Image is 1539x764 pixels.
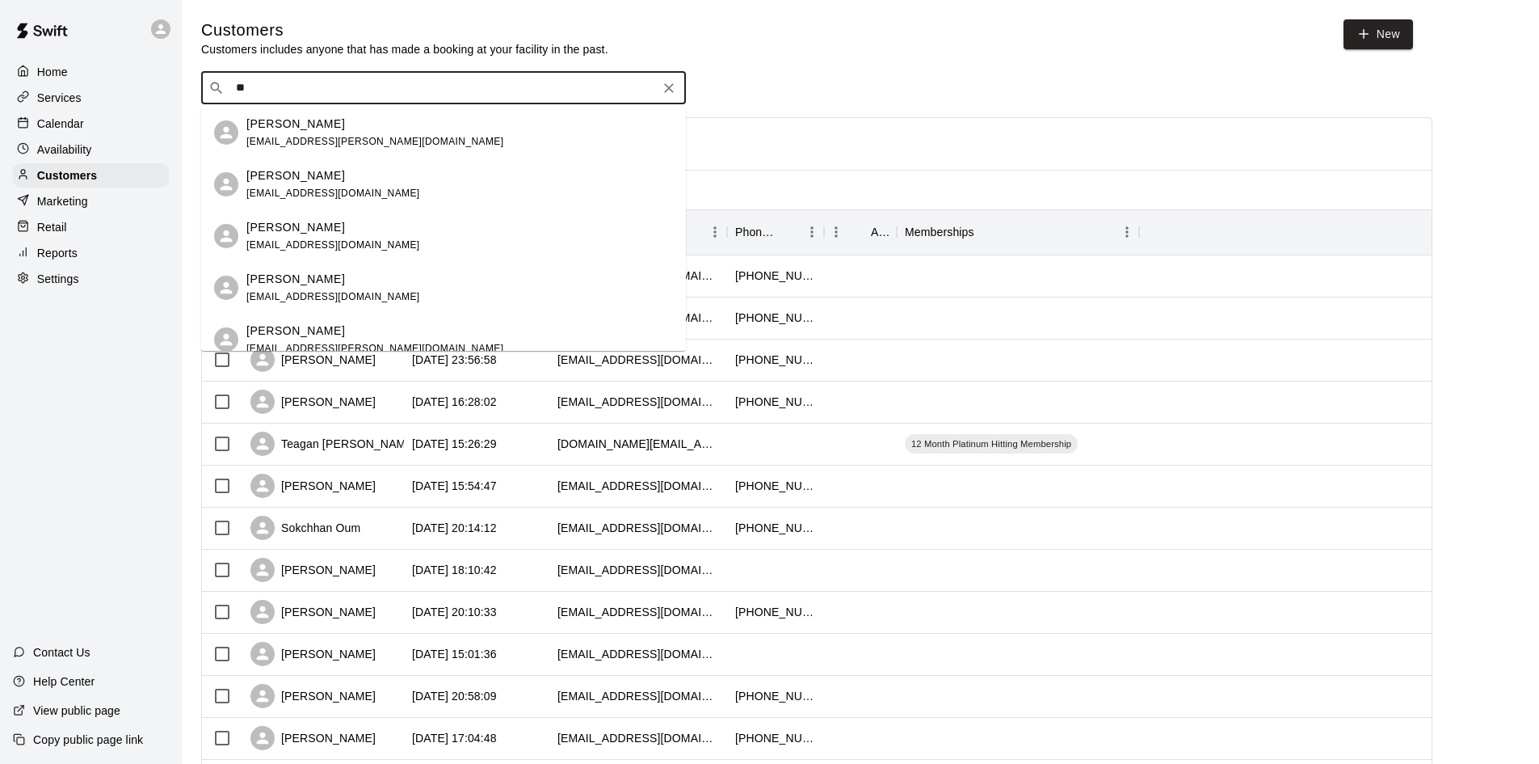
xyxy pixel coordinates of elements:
div: vnessphotography@gmail.com [557,730,719,746]
div: +12283574936 [735,310,816,326]
div: Search customers by name or email [201,72,686,104]
div: 2025-08-30 15:54:47 [412,478,497,494]
div: [PERSON_NAME] [250,558,376,582]
button: Sort [974,221,997,243]
div: 2025-08-25 20:10:33 [412,604,497,620]
button: Sort [848,221,871,243]
span: [EMAIL_ADDRESS][DOMAIN_NAME] [246,291,420,302]
p: Reports [37,245,78,261]
button: Menu [1115,220,1139,244]
div: Memberships [905,209,974,255]
p: Availability [37,141,92,158]
div: Phone Number [735,209,777,255]
div: Teagan [PERSON_NAME] [250,432,417,456]
button: Sort [777,221,800,243]
p: [PERSON_NAME] [246,167,345,184]
div: 2025-08-26 18:10:42 [412,562,497,578]
p: [PERSON_NAME] [246,116,345,133]
p: Marketing [37,193,88,209]
p: Customers [37,167,97,184]
a: Customers [13,163,169,188]
a: Marketing [13,189,169,213]
div: Kyle Delarosa [214,327,238,352]
button: Menu [703,220,727,244]
div: 2025-08-24 17:04:48 [412,730,497,746]
div: 2025-08-27 20:14:12 [412,520,497,536]
a: Calendar [13,112,169,136]
div: [PERSON_NAME] [250,474,376,498]
div: +15712351510 [735,688,816,704]
p: Services [37,90,82,106]
div: [PERSON_NAME] [250,642,376,666]
div: Nadiyah DeLancey [214,172,238,196]
div: Phone Number [727,209,824,255]
a: Settings [13,267,169,291]
div: [PERSON_NAME] [250,600,376,624]
div: Email [549,209,727,255]
p: [PERSON_NAME] [246,219,345,236]
div: stedmanflewis@gmail.com [557,562,719,578]
p: Copy public page link [33,732,143,748]
div: ornellabaker@gmail.com [557,604,719,620]
p: [PERSON_NAME] [246,271,345,288]
div: 2025-09-06 16:28:02 [412,394,497,410]
div: barry_smith1@msn.com [557,478,719,494]
div: 12 Month Platinum Hitting Membership [905,434,1078,454]
div: +19493949842 [735,604,816,620]
div: +17032167719 [735,268,816,284]
a: Reports [13,241,169,265]
a: Home [13,60,169,84]
div: +15712214699 [735,730,816,746]
div: [PERSON_NAME] [250,390,376,414]
div: 2025-09-06 23:56:58 [412,352,497,368]
p: Calendar [37,116,84,132]
p: View public page [33,703,120,719]
div: +17035978797 [735,394,816,410]
div: patriciajconlan@gmail.com [557,352,719,368]
div: Age [871,209,889,255]
p: [PERSON_NAME] [246,323,345,340]
div: Sokchhan Oum [250,516,360,540]
button: Menu [824,220,848,244]
div: dlevenberry@hotmail.com [557,394,719,410]
span: [EMAIL_ADDRESS][PERSON_NAME][DOMAIN_NAME] [246,343,503,354]
p: Settings [37,271,79,287]
p: Home [37,64,68,80]
div: Chris DeLancey [214,224,238,248]
span: [EMAIL_ADDRESS][PERSON_NAME][DOMAIN_NAME] [246,136,503,147]
h5: Customers [201,19,608,41]
p: Contact Us [33,644,90,661]
div: [PERSON_NAME] [250,348,376,372]
a: Retail [13,215,169,239]
div: Christopher Delamater [214,276,238,300]
a: Services [13,86,169,110]
div: Memberships [897,209,1139,255]
a: New [1343,19,1413,49]
div: +15712351510 [735,520,816,536]
div: 2025-08-25 15:01:36 [412,646,497,662]
div: Age [824,209,897,255]
span: [EMAIL_ADDRESS][DOMAIN_NAME] [246,239,420,251]
div: sokchhan@gmail.com [557,688,719,704]
button: Clear [658,77,680,99]
div: sokchhan.lists@gmail.com [557,520,719,536]
p: Help Center [33,673,95,690]
div: Alina Delarosa [214,120,238,145]
p: Customers includes anyone that has made a booking at your facility in the past. [201,41,608,57]
div: [PERSON_NAME] [250,684,376,708]
span: [EMAIL_ADDRESS][DOMAIN_NAME] [246,188,420,199]
a: Availability [13,137,169,162]
div: teagan.baseball@gmail.com [557,436,719,452]
button: Menu [800,220,824,244]
div: +15716629177 [735,478,816,494]
div: +12024091089 [735,352,816,368]
div: 2025-08-24 20:58:09 [412,688,497,704]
